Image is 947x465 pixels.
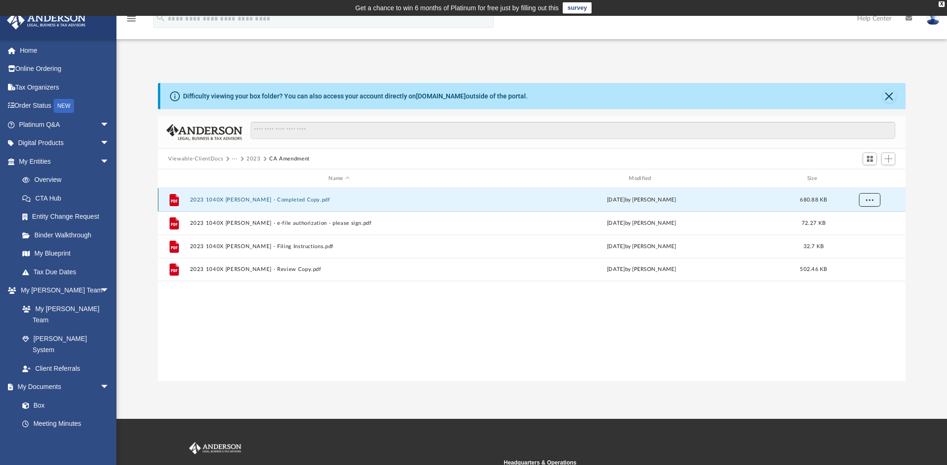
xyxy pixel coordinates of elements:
img: Anderson Advisors Platinum Portal [187,442,243,454]
a: Client Referrals [13,359,119,378]
a: [PERSON_NAME] System [13,329,119,359]
span: 680.88 KB [800,197,827,202]
img: User Pic [926,12,940,25]
div: id [836,174,901,183]
a: Order StatusNEW [7,97,123,116]
button: 2023 1040X [PERSON_NAME] - Review Copy.pdf [190,266,489,272]
button: Switch to Grid View [863,153,877,166]
button: More options [859,193,880,207]
a: Box [13,396,114,415]
div: Size [795,174,832,183]
a: [DOMAIN_NAME] [416,92,466,100]
i: search [156,13,166,23]
span: arrow_drop_down [100,115,119,134]
button: 2023 1040X [PERSON_NAME] - Completed Copy.pdf [190,197,489,203]
a: CTA Hub [13,189,123,208]
a: Forms Library [13,433,114,451]
a: Home [7,41,123,60]
a: Online Ordering [7,60,123,78]
button: 2023 1040X [PERSON_NAME] - e-file authorization - please sign.pdf [190,220,489,226]
i: menu [126,13,137,24]
button: CA Amendment [269,155,310,163]
div: id [162,174,185,183]
img: Anderson Advisors Platinum Portal [4,11,89,29]
a: Entity Change Request [13,208,123,226]
div: Get a chance to win 6 months of Platinum for free just by filling out this [355,2,559,14]
span: 502.46 KB [800,267,827,272]
div: [DATE] by [PERSON_NAME] [492,243,791,251]
a: menu [126,18,137,24]
button: 2023 [246,155,261,163]
a: Digital Productsarrow_drop_down [7,134,123,153]
span: arrow_drop_down [100,378,119,397]
button: Viewable-ClientDocs [168,155,223,163]
div: Name [190,174,488,183]
span: arrow_drop_down [100,152,119,171]
div: Modified [492,174,791,183]
a: My [PERSON_NAME] Teamarrow_drop_down [7,281,119,300]
div: Difficulty viewing your box folder? You can also access your account directly on outside of the p... [183,91,528,101]
a: Binder Walkthrough [13,226,123,244]
a: Overview [13,171,123,189]
button: Close [883,90,896,103]
button: 2023 1040X [PERSON_NAME] - Filing Instructions.pdf [190,243,489,250]
button: Add [881,153,895,166]
div: NEW [54,99,74,113]
div: close [939,1,945,7]
span: arrow_drop_down [100,281,119,300]
a: survey [563,2,592,14]
a: My [PERSON_NAME] Team [13,299,114,329]
div: [DATE] by [PERSON_NAME] [492,219,791,228]
input: Search files and folders [251,122,895,139]
span: 32.7 KB [804,244,824,249]
span: 72.27 KB [802,221,825,226]
a: Tax Due Dates [13,263,123,281]
span: arrow_drop_down [100,134,119,153]
a: Meeting Minutes [13,415,119,433]
div: grid [158,188,906,382]
div: [DATE] by [PERSON_NAME] [492,196,791,204]
button: ··· [232,155,238,163]
a: My Blueprint [13,244,119,263]
a: My Documentsarrow_drop_down [7,378,119,396]
a: My Entitiesarrow_drop_down [7,152,123,171]
a: Tax Organizers [7,78,123,97]
div: [DATE] by [PERSON_NAME] [492,265,791,274]
a: Platinum Q&Aarrow_drop_down [7,115,123,134]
